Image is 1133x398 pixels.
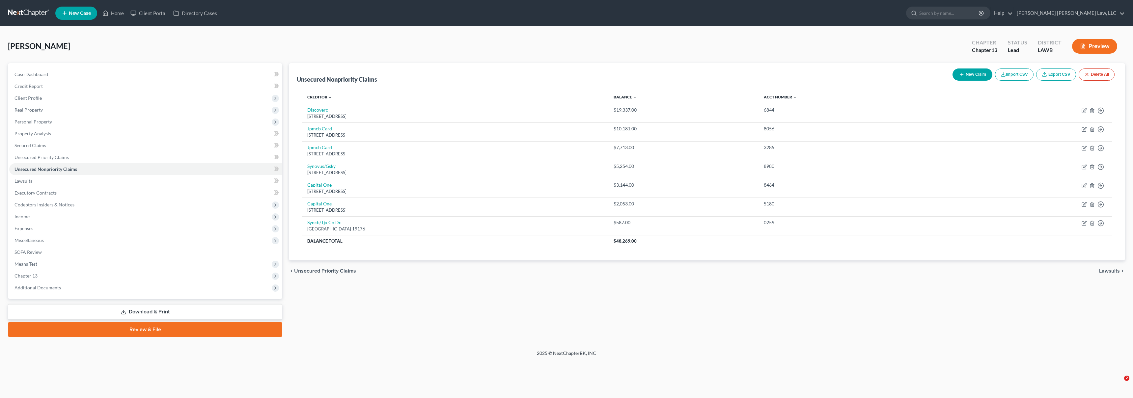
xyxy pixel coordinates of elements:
[14,119,52,124] span: Personal Property
[69,11,91,16] span: New Case
[1079,68,1115,81] button: Delete All
[14,273,38,279] span: Chapter 13
[9,140,282,151] a: Secured Claims
[14,237,44,243] span: Miscellaneous
[14,285,61,290] span: Additional Documents
[307,126,332,131] a: Jpmcb Card
[972,46,997,54] div: Chapter
[793,95,797,99] i: expand_less
[633,95,637,99] i: expand_less
[764,219,948,226] div: 0259
[14,95,42,101] span: Client Profile
[991,47,997,53] span: 13
[9,163,282,175] a: Unsecured Nonpriority Claims
[1120,268,1125,274] i: chevron_right
[764,144,948,151] div: 3285
[9,80,282,92] a: Credit Report
[14,190,57,196] span: Executory Contracts
[8,322,282,337] a: Review & File
[1036,68,1076,81] a: Export CSV
[14,226,33,231] span: Expenses
[953,68,992,81] button: New Claim
[1008,46,1027,54] div: Lead
[14,166,77,172] span: Unsecured Nonpriority Claims
[307,220,341,225] a: Syncb/Tjx Co Dc
[307,226,603,232] div: [GEOGRAPHIC_DATA] 19176
[614,182,753,188] div: $3,144.00
[302,235,608,247] th: Balance Total
[1099,268,1120,274] span: Lawsuits
[14,131,51,136] span: Property Analysis
[14,71,48,77] span: Case Dashboard
[289,268,356,274] button: chevron_left Unsecured Priority Claims
[614,125,753,132] div: $10,181.00
[1013,7,1125,19] a: [PERSON_NAME] [PERSON_NAME] Law, LLC
[289,268,294,274] i: chevron_left
[307,107,328,113] a: Discoverc
[1124,376,1129,381] span: 2
[127,7,170,19] a: Client Portal
[1038,46,1062,54] div: LAWB
[764,94,797,99] a: Acct Number expand_less
[764,125,948,132] div: 8056
[14,261,37,267] span: Means Test
[170,7,220,19] a: Directory Cases
[14,107,43,113] span: Real Property
[14,178,32,184] span: Lawsuits
[307,207,603,213] div: [STREET_ADDRESS]
[14,143,46,148] span: Secured Claims
[9,187,282,199] a: Executory Contracts
[764,200,948,207] div: 5180
[307,163,336,169] a: Synovus/Gsky
[764,182,948,188] div: 8464
[294,268,356,274] span: Unsecured Priority Claims
[972,39,997,46] div: Chapter
[9,151,282,163] a: Unsecured Priority Claims
[297,75,377,83] div: Unsecured Nonpriority Claims
[8,41,70,51] span: [PERSON_NAME]
[614,163,753,170] div: $5,254.00
[614,200,753,207] div: $2,053.00
[307,170,603,176] div: [STREET_ADDRESS]
[14,249,42,255] span: SOFA Review
[307,94,332,99] a: Creditor expand_less
[307,113,603,119] div: [STREET_ADDRESS]
[9,128,282,140] a: Property Analysis
[14,214,30,219] span: Income
[307,132,603,138] div: [STREET_ADDRESS]
[614,107,753,113] div: $19,337.00
[8,304,282,320] a: Download & Print
[14,83,43,89] span: Credit Report
[99,7,127,19] a: Home
[614,94,637,99] a: Balance expand_less
[328,95,332,99] i: expand_less
[307,182,332,188] a: Capital One
[307,145,332,150] a: Jpmcb Card
[1008,39,1027,46] div: Status
[1038,39,1062,46] div: District
[1072,39,1117,54] button: Preview
[9,246,282,258] a: SOFA Review
[379,350,754,362] div: 2025 © NextChapterBK, INC
[764,107,948,113] div: 6844
[9,175,282,187] a: Lawsuits
[764,163,948,170] div: 8980
[14,154,69,160] span: Unsecured Priority Claims
[614,219,753,226] div: $587.00
[919,7,980,19] input: Search by name...
[1111,376,1126,391] iframe: Intercom live chat
[307,201,332,206] a: Capital One
[307,188,603,195] div: [STREET_ADDRESS]
[14,202,74,207] span: Codebtors Insiders & Notices
[307,151,603,157] div: [STREET_ADDRESS]
[995,68,1034,81] button: Import CSV
[1099,268,1125,274] button: Lawsuits chevron_right
[614,144,753,151] div: $7,713.00
[991,7,1013,19] a: Help
[9,68,282,80] a: Case Dashboard
[614,238,637,244] span: $48,269.00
